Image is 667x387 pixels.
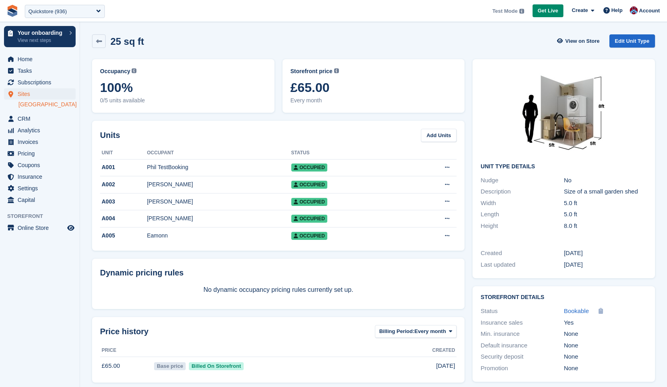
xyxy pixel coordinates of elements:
[564,199,647,208] div: 5.0 ft
[4,26,76,47] a: Your onboarding View next steps
[4,160,76,171] a: menu
[564,249,647,258] div: [DATE]
[4,183,76,194] a: menu
[4,125,76,136] a: menu
[100,267,457,279] div: Dynamic pricing rules
[18,222,66,233] span: Online Store
[538,7,558,15] span: Get Live
[564,221,647,231] div: 8.0 ft
[519,9,524,14] img: icon-info-grey-7440780725fd019a000dd9b08b2336e03edf1995a4989e88bcd33f0948082b44.svg
[147,180,291,189] div: [PERSON_NAME]
[564,307,589,316] a: Bookable
[564,187,647,196] div: Size of a small garden shed
[18,101,76,108] a: [GEOGRAPHIC_DATA]
[4,194,76,205] a: menu
[18,77,66,88] span: Subscriptions
[100,325,148,337] span: Price history
[18,54,66,65] span: Home
[481,176,564,185] div: Nudge
[481,249,564,258] div: Created
[18,88,66,100] span: Sites
[189,362,244,370] span: Billed On Storefront
[290,96,457,105] span: Every month
[533,4,563,18] a: Get Live
[18,171,66,182] span: Insurance
[18,160,66,171] span: Coupons
[630,6,638,14] img: David Hughes
[100,344,152,357] th: Price
[609,34,655,48] a: Edit Unit Type
[4,136,76,148] a: menu
[564,364,647,373] div: None
[18,30,65,36] p: Your onboarding
[564,329,647,339] div: None
[565,37,600,45] span: View on Store
[100,231,147,240] div: A005
[564,260,647,269] div: [DATE]
[481,221,564,231] div: Height
[291,232,327,240] span: Occupied
[100,147,147,160] th: Unit
[375,325,457,338] button: Billing Period: Every month
[564,352,647,361] div: None
[421,129,457,142] a: Add Units
[18,113,66,124] span: CRM
[290,80,457,95] span: £65.00
[4,65,76,76] a: menu
[639,7,660,15] span: Account
[100,163,147,172] div: A001
[100,67,130,76] span: Occupancy
[132,68,136,73] img: icon-info-grey-7440780725fd019a000dd9b08b2336e03edf1995a4989e88bcd33f0948082b44.svg
[572,6,588,14] span: Create
[481,318,564,327] div: Insurance sales
[100,285,457,295] p: No dynamic occupancy pricing rules currently set up.
[18,136,66,148] span: Invoices
[564,318,647,327] div: Yes
[481,294,647,301] h2: Storefront Details
[18,183,66,194] span: Settings
[100,180,147,189] div: A002
[564,341,647,350] div: None
[504,67,624,157] img: 25.jpg
[28,8,67,16] div: Quickstore (936)
[291,198,327,206] span: Occupied
[481,329,564,339] div: Min. insurance
[100,357,152,375] td: £65.00
[18,65,66,76] span: Tasks
[18,125,66,136] span: Analytics
[18,194,66,205] span: Capital
[4,171,76,182] a: menu
[556,34,603,48] a: View on Store
[564,307,589,314] span: Bookable
[4,77,76,88] a: menu
[481,260,564,269] div: Last updated
[564,176,647,185] div: No
[290,67,332,76] span: Storefront price
[415,327,446,335] span: Every month
[4,148,76,159] a: menu
[291,215,327,223] span: Occupied
[4,88,76,100] a: menu
[100,197,147,206] div: A003
[481,199,564,208] div: Width
[147,214,291,223] div: [PERSON_NAME]
[291,181,327,189] span: Occupied
[100,96,266,105] span: 0/5 units available
[147,197,291,206] div: [PERSON_NAME]
[291,164,327,172] span: Occupied
[334,68,339,73] img: icon-info-grey-7440780725fd019a000dd9b08b2336e03edf1995a4989e88bcd33f0948082b44.svg
[492,7,517,15] span: Test Mode
[7,212,80,220] span: Storefront
[481,364,564,373] div: Promotion
[481,187,564,196] div: Description
[147,147,291,160] th: Occupant
[4,113,76,124] a: menu
[100,129,120,141] h2: Units
[291,147,405,160] th: Status
[154,362,186,370] span: Base price
[18,37,65,44] p: View next steps
[18,148,66,159] span: Pricing
[481,341,564,350] div: Default insurance
[4,54,76,65] a: menu
[4,222,76,233] a: menu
